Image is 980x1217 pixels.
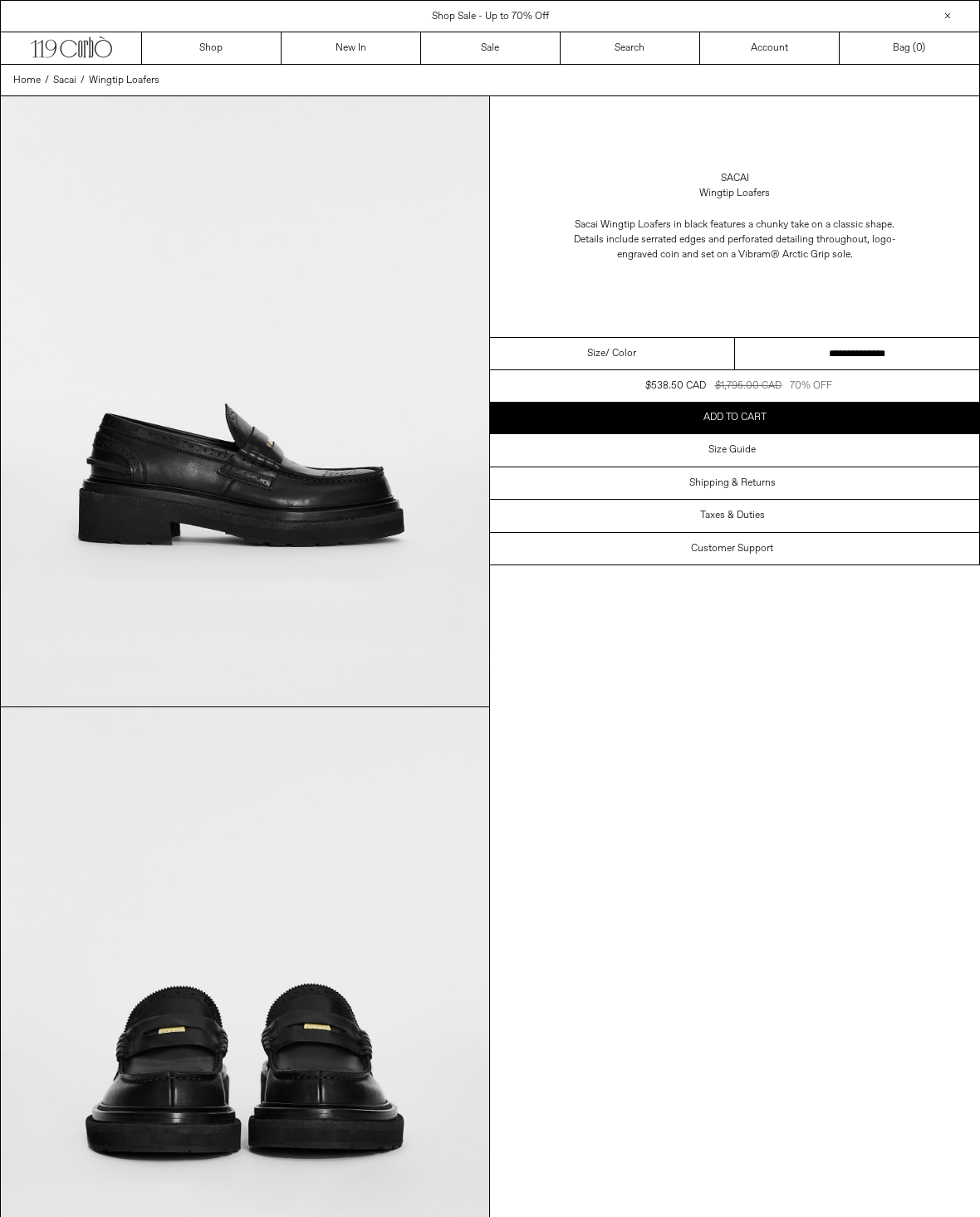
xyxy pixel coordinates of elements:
span: Home [13,74,41,87]
h3: Size Guide [708,444,756,456]
div: 70% OFF [790,379,832,393]
div: $1,795.00 CAD [715,379,782,393]
span: Add to cart [703,411,767,424]
div: Wingtip Loafers [699,186,770,201]
h3: Customer Support [691,543,773,555]
div: $538.50 CAD [645,379,706,393]
h3: Shipping & Returns [689,477,776,489]
a: Home [13,73,41,88]
span: 0 [916,42,922,55]
span: Size [587,346,605,361]
a: Wingtip Loafers [89,73,159,88]
span: Sacai Wingtip Loafers in black features a chunky take on a classic shape. Details include serrate... [569,217,901,262]
a: Shop [142,32,282,64]
a: New In [282,32,421,64]
img: WingtipLoafers01_1800x1800.jpg [1,96,489,706]
button: Add to cart [490,402,979,433]
a: Sacai [53,73,76,88]
h3: Taxes & Duties [700,510,765,521]
span: Wingtip Loafers [89,74,159,87]
span: / Color [605,346,636,361]
a: Bag () [840,32,979,64]
span: / [81,73,85,88]
span: ) [916,41,925,56]
a: Account [700,32,840,64]
span: / [45,73,49,88]
a: Sacai [721,171,749,186]
a: Search [561,32,700,64]
a: Shop Sale - Up to 70% Off [432,10,549,23]
span: Sacai [53,74,76,87]
a: Sale [421,32,561,64]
